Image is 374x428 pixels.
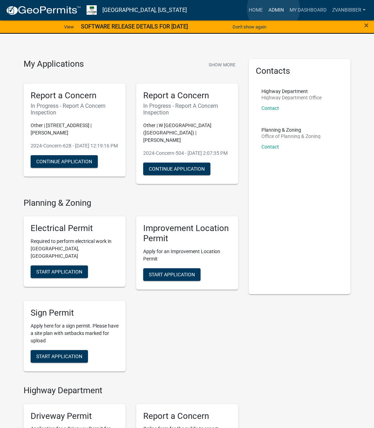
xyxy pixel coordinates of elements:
[329,4,368,17] a: zvanbibber
[143,150,231,157] p: 2024-Concern-504 - [DATE] 2:07:35 PM
[31,308,119,318] h5: Sign Permit
[266,4,287,17] a: Admin
[31,238,119,260] p: Required to perform electrical work in [GEOGRAPHIC_DATA], [GEOGRAPHIC_DATA]
[143,411,231,421] h5: Report a Concern
[261,134,321,139] p: Office of Planning & Zoning
[31,350,88,363] button: Start Application
[206,59,238,71] button: Show More
[24,59,84,70] h4: My Applications
[143,163,210,175] button: Continue Application
[81,23,188,30] strong: SOFTWARE RELEASE DETAILS FOR [DATE]
[261,127,321,132] p: Planning & Zoning
[143,268,201,281] button: Start Application
[364,20,369,30] span: ×
[36,269,82,275] span: Start Application
[143,248,231,263] p: Apply for an Improvement Location Permit
[287,4,329,17] a: My Dashboard
[31,155,98,168] button: Continue Application
[87,5,97,15] img: Morgan County, Indiana
[31,122,119,137] p: Other | [STREET_ADDRESS] | [PERSON_NAME]
[149,272,195,277] span: Start Application
[261,89,322,94] p: Highway Department
[143,223,231,244] h5: Improvement Location Permit
[24,386,238,396] h4: Highway Department
[143,91,231,101] h5: Report a Concern
[31,411,119,421] h5: Driveway Permit
[256,66,344,76] h5: Contacts
[364,21,369,29] button: Close
[31,103,119,116] h6: In Progress - Report A Concern Inspection
[31,142,119,150] p: 2024-Concern-628 - [DATE] 12:19:16 PM
[102,4,187,16] a: [GEOGRAPHIC_DATA], [US_STATE]
[24,198,238,208] h4: Planning & Zoning
[61,21,77,33] a: View
[143,103,231,116] h6: In Progress - Report A Concern Inspection
[31,265,88,278] button: Start Application
[36,353,82,359] span: Start Application
[261,144,279,150] a: Contact
[143,122,231,144] p: Other | W [GEOGRAPHIC_DATA] ([GEOGRAPHIC_DATA]) | [PERSON_NAME]
[31,91,119,101] h5: Report a Concern
[230,21,269,33] button: Don't show again
[31,223,119,233] h5: Electrical Permit
[261,105,279,111] a: Contact
[261,95,322,100] p: Highway Department Office
[31,322,119,344] p: Apply here for a sign permit. Please have a site plan with setbacks marked for upload
[246,4,266,17] a: Home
